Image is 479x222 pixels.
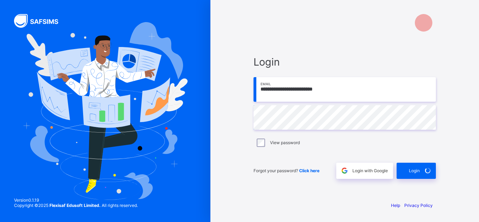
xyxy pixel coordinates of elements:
span: Login [254,56,436,68]
img: SAFSIMS Logo [14,14,67,28]
span: Forgot your password? [254,168,319,173]
label: View password [270,140,300,145]
img: Hero Image [23,22,188,200]
span: Version 0.1.19 [14,197,138,203]
a: Help [391,203,400,208]
a: Click here [299,168,319,173]
span: Login with Google [352,168,388,173]
a: Privacy Policy [404,203,433,208]
strong: Flexisaf Edusoft Limited. [49,203,101,208]
span: Login [409,168,420,173]
span: Copyright © 2025 All rights reserved. [14,203,138,208]
img: google.396cfc9801f0270233282035f929180a.svg [340,167,349,175]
